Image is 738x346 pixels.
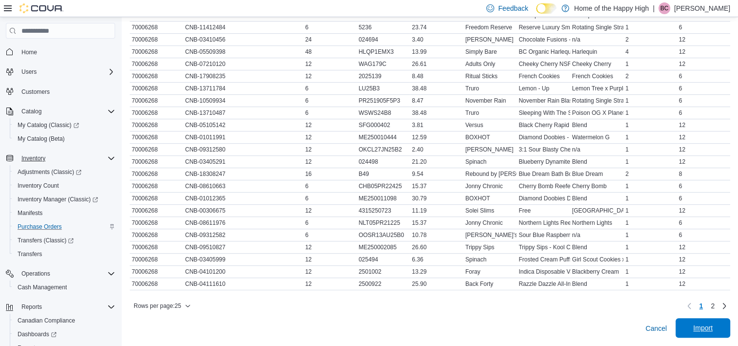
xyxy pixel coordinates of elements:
[14,180,115,192] span: Inventory Count
[18,106,115,117] span: Catalog
[18,168,81,176] span: Adjustments (Classic)
[183,168,303,180] div: CNB-18308247
[677,217,730,229] div: 6
[623,34,677,45] div: 2
[410,83,463,94] div: 38.48
[130,205,183,216] div: 70006268
[14,328,115,340] span: Dashboards
[18,46,41,58] a: Home
[18,86,54,98] a: Customers
[463,46,517,58] div: Simply Bare
[18,66,40,78] button: Users
[570,95,623,107] div: Rotating Single Strain
[183,144,303,155] div: CNB-09312580
[130,241,183,253] div: 70006268
[21,270,50,278] span: Operations
[21,303,42,311] span: Reports
[623,180,677,192] div: 1
[570,22,623,33] div: Rotating Single Strain
[303,46,357,58] div: 48
[410,70,463,82] div: 8.48
[130,131,183,143] div: 70006268
[623,107,677,119] div: 1
[183,70,303,82] div: CNB-17908235
[303,70,357,82] div: 12
[14,194,115,205] span: Inventory Manager (Classic)
[18,268,54,280] button: Operations
[463,95,517,107] div: November Rain
[21,68,37,76] span: Users
[10,118,119,132] a: My Catalog (Classic)
[463,217,517,229] div: Jonny Chronic
[303,180,357,192] div: 6
[10,179,119,193] button: Inventory Count
[183,131,303,143] div: CNB-01011991
[21,88,50,96] span: Customers
[303,58,357,70] div: 12
[357,119,410,131] div: SFG000402
[463,107,517,119] div: Truro
[303,193,357,204] div: 6
[183,156,303,168] div: CNB-03405291
[303,168,357,180] div: 16
[463,168,517,180] div: Rebound by [PERSON_NAME] Farms
[18,268,115,280] span: Operations
[574,2,649,14] p: Home of the Happy High
[517,46,570,58] div: BC Organic Harlequin
[303,254,357,265] div: 12
[130,266,183,278] div: 70006268
[130,34,183,45] div: 70006268
[570,107,623,119] div: Poison OG X Planet Purple
[14,315,79,326] a: Canadian Compliance
[130,95,183,107] div: 70006268
[463,205,517,216] div: Solei Slims
[130,180,183,192] div: 70006268
[183,83,303,94] div: CNB-13711784
[677,131,730,143] div: 12
[130,156,183,168] div: 70006268
[410,131,463,143] div: 12.59
[517,144,570,155] div: 3:1 Sour Blasty Cherry Limeade THC/CBC
[18,45,115,58] span: Home
[517,107,570,119] div: Sleeping With The Stars
[517,205,570,216] div: Free
[463,34,517,45] div: [PERSON_NAME]
[570,156,623,168] div: Blend
[517,254,570,265] div: Frosted Cream Puffs
[410,156,463,168] div: 21.20
[570,180,623,192] div: Cherry Bomb
[130,193,183,204] div: 70006268
[410,144,463,155] div: 2.40
[2,151,119,165] button: Inventory
[14,281,115,293] span: Cash Management
[410,34,463,45] div: 3.40
[303,22,357,33] div: 6
[410,217,463,229] div: 15.37
[677,58,730,70] div: 12
[14,207,46,219] a: Manifests
[303,131,357,143] div: 12
[130,144,183,155] div: 70006268
[183,34,303,45] div: CNB-03410456
[410,58,463,70] div: 26.61
[623,95,677,107] div: 1
[677,229,730,241] div: 6
[677,193,730,204] div: 6
[183,205,303,216] div: CNB-00306675
[517,58,570,70] div: Cheeky Cherry NSFW Liquid Diamond Cartridge
[570,217,623,229] div: Northern Lights
[21,108,41,115] span: Catalog
[14,194,102,205] a: Inventory Manager (Classic)
[410,46,463,58] div: 13.99
[357,70,410,82] div: 2025139
[410,241,463,253] div: 26.60
[463,70,517,82] div: Ritual Sticks
[303,119,357,131] div: 12
[623,156,677,168] div: 1
[623,58,677,70] div: 1
[2,65,119,79] button: Users
[463,119,517,131] div: Versus
[14,133,69,145] a: My Catalog (Beta)
[517,180,570,192] div: Cherry Bomb Reefers
[463,180,517,192] div: Jonny Chronic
